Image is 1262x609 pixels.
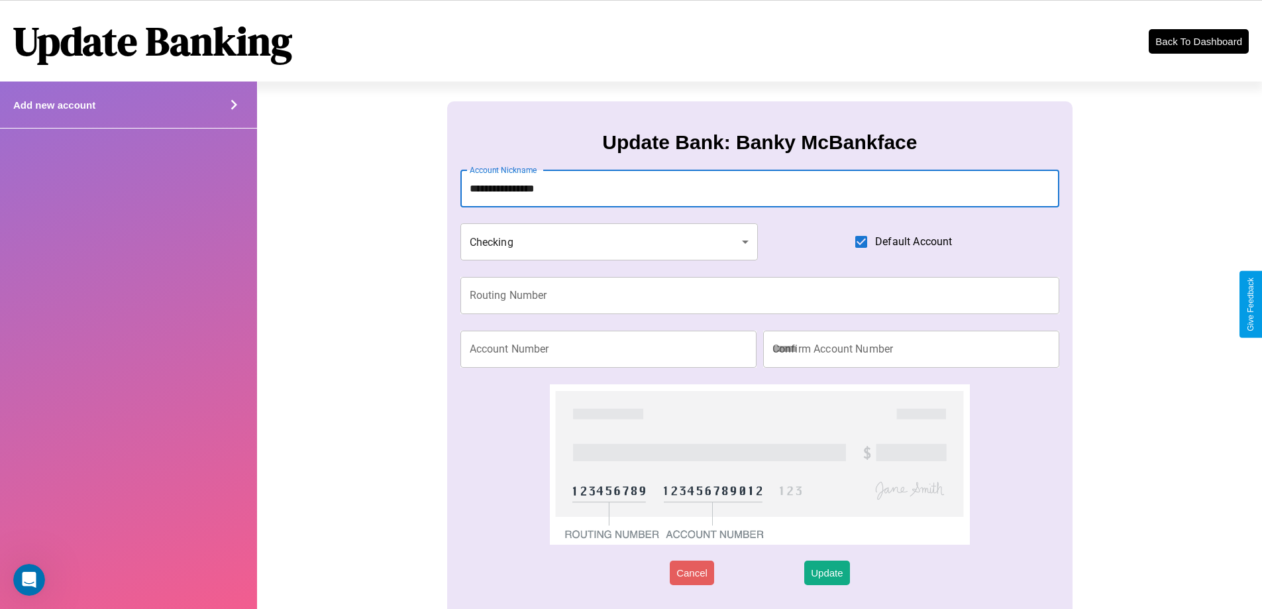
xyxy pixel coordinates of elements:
h1: Update Banking [13,14,292,68]
h4: Add new account [13,99,95,111]
button: Update [804,561,849,585]
div: Give Feedback [1246,278,1255,331]
span: Default Account [875,234,952,250]
button: Back To Dashboard [1149,29,1249,54]
button: Cancel [670,561,714,585]
iframe: Intercom live chat [13,564,45,596]
label: Account Nickname [470,164,537,176]
h3: Update Bank: Banky McBankface [602,131,917,154]
img: check [550,384,969,545]
div: Checking [460,223,759,260]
